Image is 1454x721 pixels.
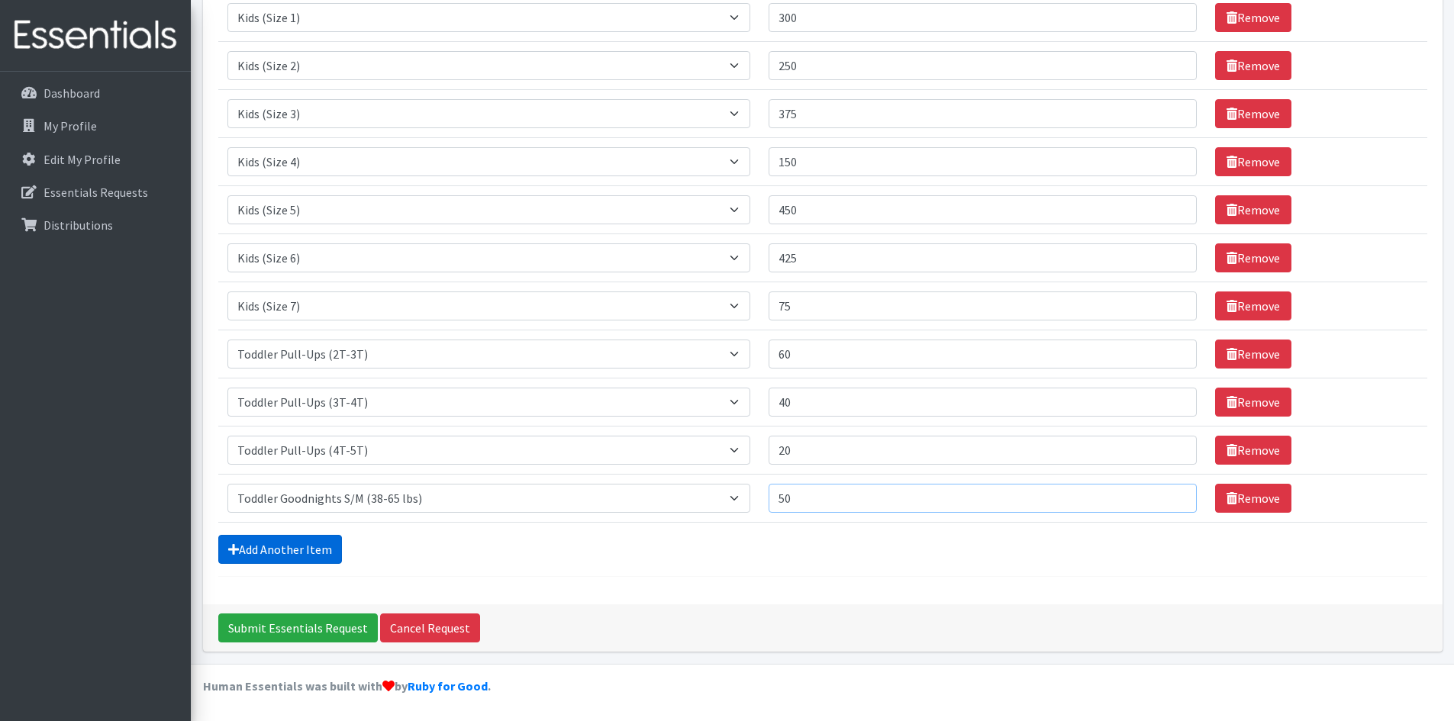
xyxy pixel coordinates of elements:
p: Essentials Requests [44,185,148,200]
p: Distributions [44,217,113,233]
a: Remove [1215,340,1291,369]
a: Remove [1215,388,1291,417]
a: Edit My Profile [6,144,185,175]
a: My Profile [6,111,185,141]
a: Remove [1215,3,1291,32]
a: Remove [1215,436,1291,465]
a: Remove [1215,291,1291,320]
a: Distributions [6,210,185,240]
a: Remove [1215,243,1291,272]
p: Edit My Profile [44,152,121,167]
a: Cancel Request [380,613,480,642]
p: Dashboard [44,85,100,101]
strong: Human Essentials was built with by . [203,678,491,694]
a: Remove [1215,51,1291,80]
p: My Profile [44,118,97,134]
input: Submit Essentials Request [218,613,378,642]
a: Add Another Item [218,535,342,564]
a: Dashboard [6,78,185,108]
a: Remove [1215,484,1291,513]
a: Essentials Requests [6,177,185,208]
a: Remove [1215,147,1291,176]
img: HumanEssentials [6,10,185,61]
a: Remove [1215,99,1291,128]
a: Ruby for Good [408,678,488,694]
a: Remove [1215,195,1291,224]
